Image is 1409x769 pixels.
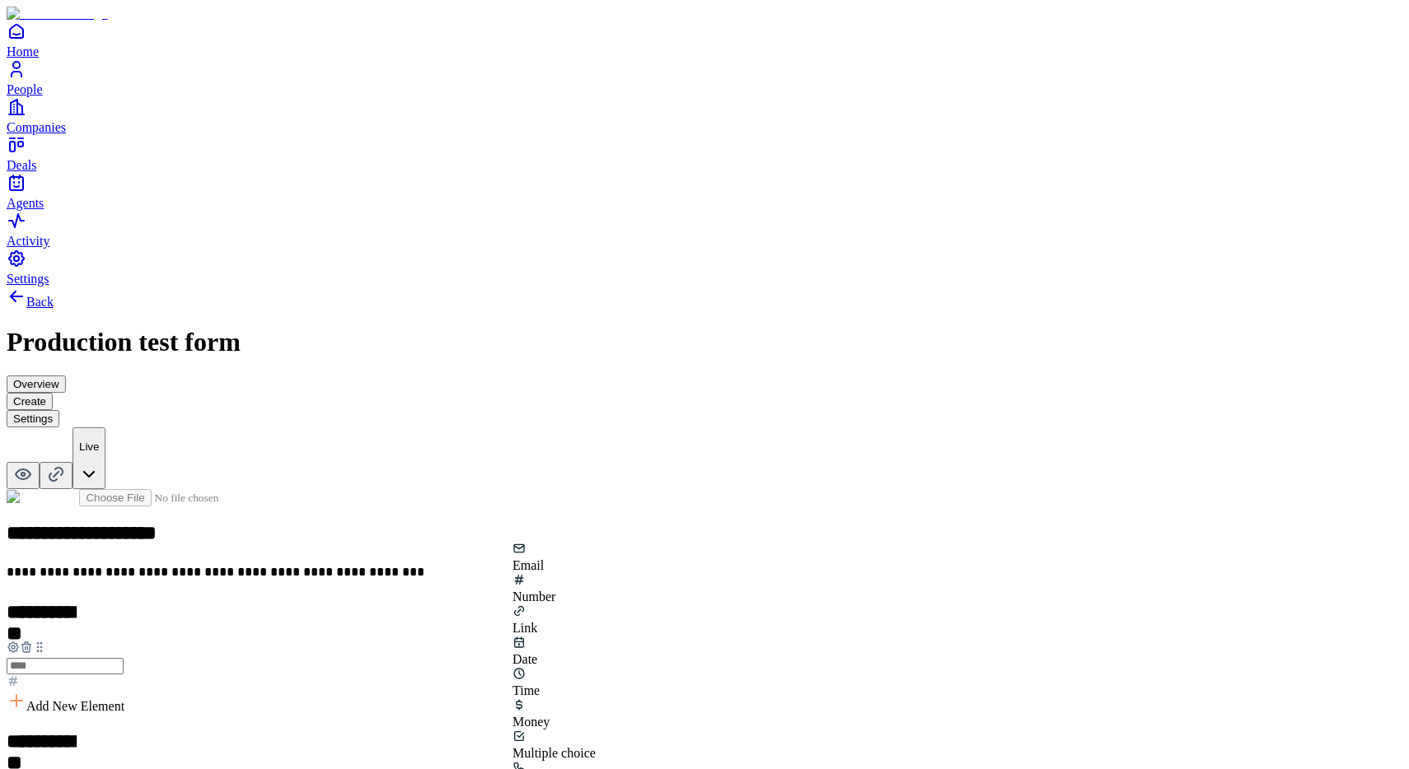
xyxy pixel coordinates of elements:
[513,729,613,761] div: Multiple choice
[513,604,613,636] div: Link
[26,699,124,713] span: Add New Element
[513,667,613,698] div: Time
[7,295,54,309] a: Back
[7,7,108,21] img: Item Brain Logo
[7,120,66,134] span: Companies
[513,590,613,604] div: Number
[7,211,1402,248] a: Activity
[7,158,36,172] span: Deals
[513,698,613,729] div: Money
[7,44,39,58] span: Home
[7,393,53,410] button: Create
[7,490,79,505] img: Form Logo
[7,21,1402,58] a: Home
[7,173,1402,210] a: Agents
[7,135,1402,172] a: Deals
[7,272,49,286] span: Settings
[513,621,613,636] div: Link
[7,59,1402,96] a: People
[7,196,44,210] span: Agents
[513,715,613,729] div: Money
[7,410,59,427] button: Settings
[7,234,49,248] span: Activity
[513,636,613,667] div: Date
[513,558,613,573] div: Email
[513,573,613,604] div: Number
[513,542,613,573] div: Email
[7,375,66,393] button: Overview
[7,82,43,96] span: People
[7,249,1402,286] a: Settings
[513,746,613,761] div: Multiple choice
[7,327,1402,357] h1: Production test form
[513,683,613,698] div: Time
[7,97,1402,134] a: Companies
[513,652,613,667] div: Date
